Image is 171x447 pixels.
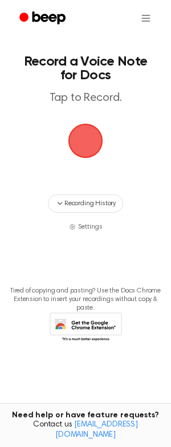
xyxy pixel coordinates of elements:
span: Recording History [64,198,116,209]
a: [EMAIL_ADDRESS][DOMAIN_NAME] [55,421,138,439]
span: Contact us [7,420,164,440]
a: Beep [11,7,76,30]
p: Tired of copying and pasting? Use the Docs Chrome Extension to insert your recordings without cop... [9,287,162,312]
h1: Record a Voice Note for Docs [21,55,150,82]
p: Tap to Record. [21,91,150,105]
button: Open menu [132,5,160,32]
button: Settings [69,222,103,232]
span: Settings [78,222,103,232]
button: Recording History [48,194,123,213]
img: Beep Logo [68,124,103,158]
